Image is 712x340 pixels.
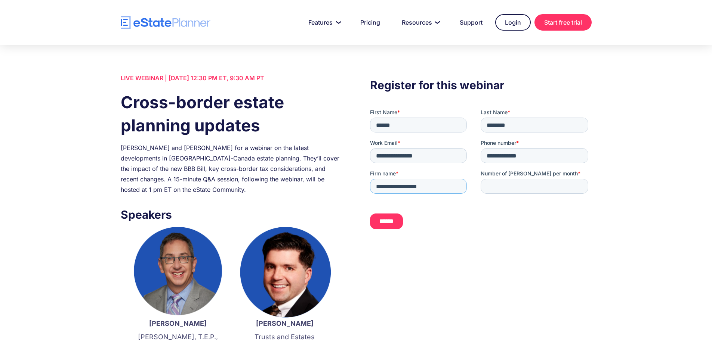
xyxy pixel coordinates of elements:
a: Login [495,14,531,31]
div: LIVE WEBINAR | [DATE] 12:30 PM ET, 9:30 AM PT [121,73,342,83]
h3: Register for this webinar [370,77,591,94]
h3: Speakers [121,206,342,223]
h1: Cross-border estate planning updates [121,91,342,137]
a: home [121,16,210,29]
a: Start free trial [534,14,592,31]
a: Features [299,15,348,30]
a: Support [451,15,491,30]
iframe: Form 0 [370,109,591,235]
div: [PERSON_NAME] and [PERSON_NAME] for a webinar on the latest developments in [GEOGRAPHIC_DATA]-Can... [121,143,342,195]
strong: [PERSON_NAME] [149,319,207,327]
a: Pricing [351,15,389,30]
strong: [PERSON_NAME] [256,319,314,327]
a: Resources [393,15,447,30]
